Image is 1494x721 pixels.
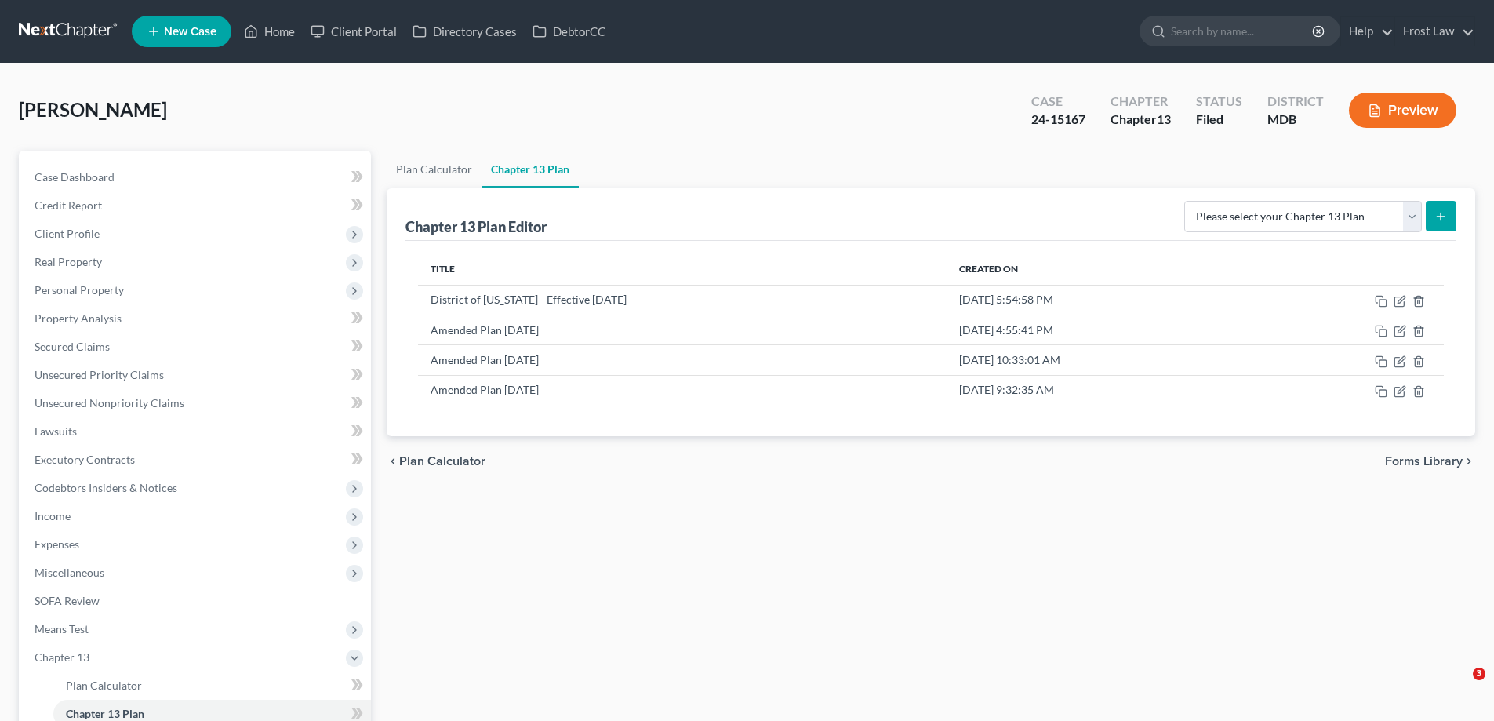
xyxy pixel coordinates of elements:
td: Amended Plan [DATE] [418,345,947,375]
span: Chapter 13 [35,650,89,664]
span: Expenses [35,537,79,551]
a: Property Analysis [22,304,371,333]
span: Means Test [35,622,89,635]
div: MDB [1267,111,1324,129]
span: Case Dashboard [35,170,115,184]
a: Client Portal [303,17,405,46]
div: Status [1196,93,1242,111]
span: 3 [1473,668,1485,680]
a: Case Dashboard [22,163,371,191]
i: chevron_left [387,455,399,468]
a: Lawsuits [22,417,371,446]
a: Plan Calculator [387,151,482,188]
span: Unsecured Nonpriority Claims [35,396,184,410]
th: Created On [947,253,1249,285]
button: chevron_left Plan Calculator [387,455,485,468]
span: Unsecured Priority Claims [35,368,164,381]
span: Property Analysis [35,311,122,325]
iframe: Intercom live chat [1441,668,1478,705]
th: Title [418,253,947,285]
div: Chapter [1111,111,1171,129]
div: Filed [1196,111,1242,129]
a: Plan Calculator [53,672,371,700]
span: Income [35,509,71,523]
a: Help [1341,17,1394,46]
span: Plan Calculator [399,455,485,468]
span: SOFA Review [35,594,100,607]
div: 24-15167 [1031,111,1085,129]
a: Secured Claims [22,333,371,361]
span: Personal Property [35,283,124,297]
span: Plan Calculator [66,679,142,692]
a: Chapter 13 Plan [482,151,579,188]
a: DebtorCC [525,17,613,46]
a: Credit Report [22,191,371,220]
div: Chapter [1111,93,1171,111]
td: [DATE] 10:33:01 AM [947,345,1249,375]
td: Amended Plan [DATE] [418,375,947,405]
span: Forms Library [1385,455,1463,468]
button: Preview [1349,93,1456,128]
div: Chapter 13 Plan Editor [405,217,547,236]
a: Home [236,17,303,46]
div: District [1267,93,1324,111]
span: 13 [1157,111,1171,126]
a: Directory Cases [405,17,525,46]
a: Executory Contracts [22,446,371,474]
span: Executory Contracts [35,453,135,466]
span: Secured Claims [35,340,110,353]
span: New Case [164,26,216,38]
span: Chapter 13 Plan [66,707,144,720]
a: SOFA Review [22,587,371,615]
span: Codebtors Insiders & Notices [35,481,177,494]
td: District of [US_STATE] - Effective [DATE] [418,285,947,315]
a: Frost Law [1395,17,1474,46]
td: [DATE] 4:55:41 PM [947,315,1249,344]
a: Unsecured Priority Claims [22,361,371,389]
span: Client Profile [35,227,100,240]
i: chevron_right [1463,455,1475,468]
span: [PERSON_NAME] [19,98,167,121]
td: [DATE] 9:32:35 AM [947,375,1249,405]
span: Lawsuits [35,424,77,438]
span: Real Property [35,255,102,268]
span: Credit Report [35,198,102,212]
td: Amended Plan [DATE] [418,315,947,344]
td: [DATE] 5:54:58 PM [947,285,1249,315]
a: Unsecured Nonpriority Claims [22,389,371,417]
button: Forms Library chevron_right [1385,455,1475,468]
input: Search by name... [1171,16,1314,46]
div: Case [1031,93,1085,111]
span: Miscellaneous [35,566,104,579]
